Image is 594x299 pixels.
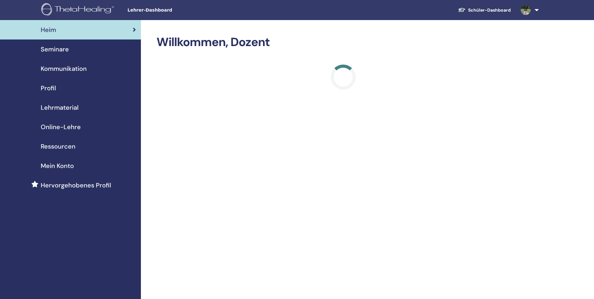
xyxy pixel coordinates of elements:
[41,83,56,93] span: Profil
[41,45,69,54] span: Seminare
[41,181,111,190] span: Hervorgehobenes Profil
[41,25,56,34] span: Heim
[157,35,530,50] h2: Willkommen, Dozent
[521,5,531,15] img: default.jpg
[41,122,81,132] span: Online-Lehre
[453,4,516,16] a: Schüler-Dashboard
[127,7,221,13] span: Lehrer-Dashboard
[41,161,74,170] span: Mein Konto
[41,3,116,17] img: logo.png
[41,142,75,151] span: Ressourcen
[458,7,466,13] img: graduation-cap-white.svg
[41,64,87,73] span: Kommunikation
[41,103,79,112] span: Lehrmaterial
